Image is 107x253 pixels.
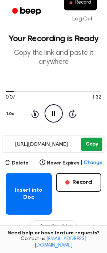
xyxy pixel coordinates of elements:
button: Record [56,173,101,192]
span: Contact us [4,236,103,249]
p: Copy the link and paste it anywhere [6,49,101,67]
button: Never Expires|Change [40,159,102,167]
a: [EMAIL_ADDRESS][DOMAIN_NAME] [35,237,86,248]
span: 0:07 [6,94,15,101]
a: Log Out [65,10,100,28]
span: Change [84,159,102,167]
span: Recording History [40,223,72,229]
span: | [81,159,82,167]
a: Beep [7,5,47,19]
button: Copy [81,138,102,151]
h1: Your Recording is Ready [6,34,101,43]
span: | [33,159,35,167]
button: Delete [5,159,29,167]
button: Insert into Doc [6,173,52,215]
button: 1.0x [6,108,16,120]
button: Recording History [30,220,77,232]
span: 1:32 [92,94,101,101]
